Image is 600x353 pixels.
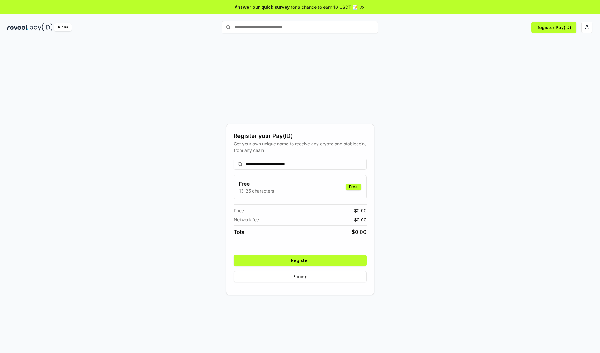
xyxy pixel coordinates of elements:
[234,132,367,140] div: Register your Pay(ID)
[234,271,367,282] button: Pricing
[239,188,274,194] p: 13-25 characters
[234,216,259,223] span: Network fee
[234,255,367,266] button: Register
[234,207,244,214] span: Price
[7,23,28,31] img: reveel_dark
[531,22,576,33] button: Register Pay(ID)
[235,4,290,10] span: Answer our quick survey
[291,4,358,10] span: for a chance to earn 10 USDT 📝
[354,207,367,214] span: $ 0.00
[30,23,53,31] img: pay_id
[352,228,367,236] span: $ 0.00
[346,184,361,190] div: Free
[354,216,367,223] span: $ 0.00
[234,228,246,236] span: Total
[239,180,274,188] h3: Free
[234,140,367,154] div: Get your own unique name to receive any crypto and stablecoin, from any chain
[54,23,72,31] div: Alpha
